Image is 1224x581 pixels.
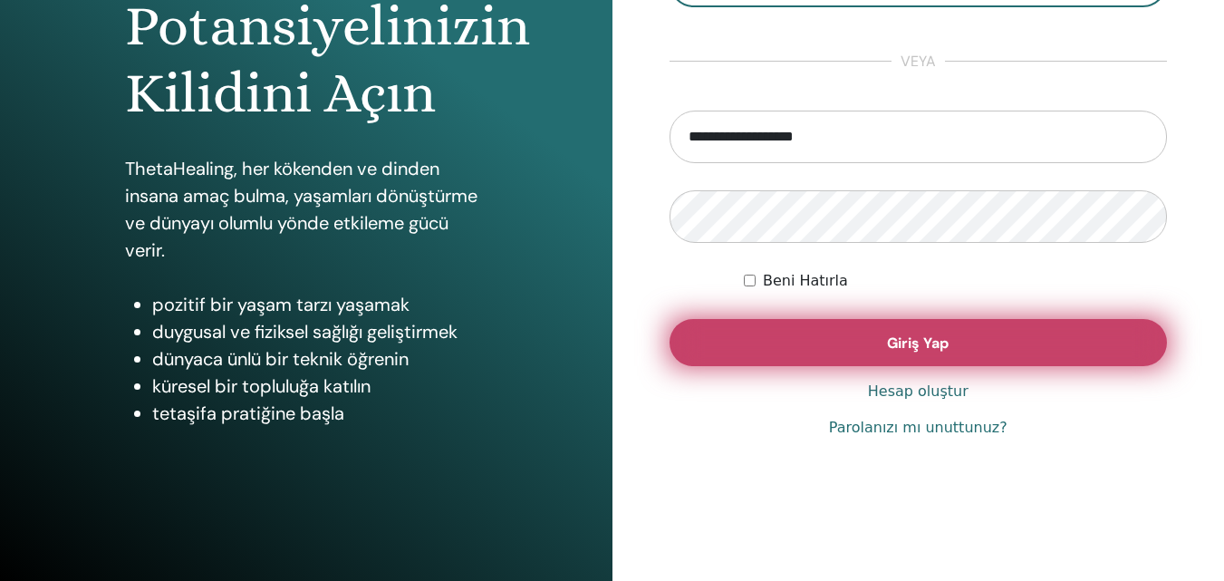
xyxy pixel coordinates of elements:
li: dünyaca ünlü bir teknik öğrenin [152,345,487,373]
a: Parolanızı mı unuttunuz? [829,417,1007,439]
li: pozitif bir yaşam tarzı yaşamak [152,291,487,318]
div: Keep me authenticated indefinitely or until I manually logout [744,270,1167,292]
button: Giriş Yap [670,319,1168,366]
li: tetaşifa pratiğine başla [152,400,487,427]
li: duygusal ve fiziksel sağlığı geliştirmek [152,318,487,345]
li: küresel bir topluluğa katılın [152,373,487,400]
span: veya [891,51,945,73]
span: Giriş Yap [887,334,949,353]
p: ThetaHealing, her kökenden ve dinden insana amaç bulma, yaşamları dönüştürme ve dünyayı olumlu yö... [125,155,487,264]
label: Beni Hatırla [763,270,848,292]
a: Hesap oluştur [868,381,969,402]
